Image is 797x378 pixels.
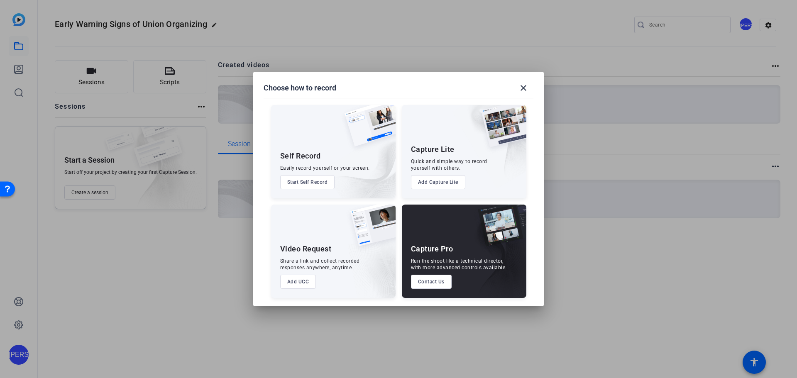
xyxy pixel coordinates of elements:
img: embarkstudio-capture-pro.png [465,215,526,298]
mat-icon: close [518,83,528,93]
button: Add Capture Lite [411,175,465,189]
div: Video Request [280,244,332,254]
button: Contact Us [411,275,452,289]
div: Run the shoot like a technical director, with more advanced controls available. [411,258,507,271]
button: Start Self Record [280,175,335,189]
button: Add UGC [280,275,316,289]
img: ugc-content.png [344,205,396,255]
div: Capture Pro [411,244,453,254]
div: Easily record yourself or your screen. [280,165,370,171]
div: Capture Lite [411,144,455,154]
h1: Choose how to record [264,83,336,93]
img: capture-pro.png [472,205,526,255]
div: Self Record [280,151,321,161]
div: Quick and simple way to record yourself with others. [411,158,487,171]
img: embarkstudio-self-record.png [323,123,396,198]
div: Share a link and collect recorded responses anywhere, anytime. [280,258,360,271]
img: self-record.png [338,105,396,155]
img: capture-lite.png [475,105,526,156]
img: embarkstudio-ugc-content.png [347,230,396,298]
img: embarkstudio-capture-lite.png [452,105,526,188]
